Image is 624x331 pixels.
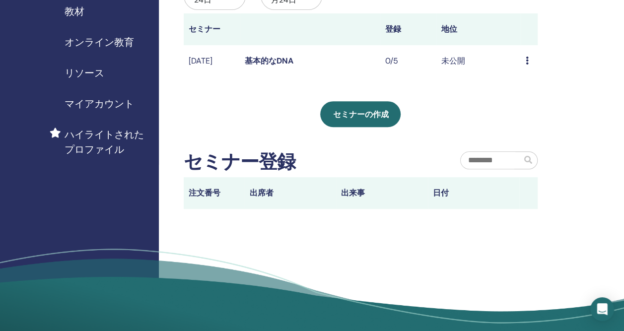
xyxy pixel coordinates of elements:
td: 未公開 [436,45,521,77]
th: セミナー [184,13,240,45]
h2: セミナー登録 [184,151,295,174]
th: 出来事 [336,177,427,209]
a: セミナーの作成 [320,101,401,127]
span: 教材 [65,4,84,19]
span: オンライン教育 [65,35,134,50]
th: 登録 [380,13,436,45]
th: 出席者 [245,177,336,209]
td: 0/5 [380,45,436,77]
th: 地位 [436,13,521,45]
td: [DATE] [184,45,240,77]
th: 注文番号 [184,177,245,209]
a: 基本的なDNA [245,56,293,66]
span: セミナーの作成 [333,109,388,120]
th: 日付 [428,177,519,209]
span: ハイライトされたプロファイル [65,127,151,157]
span: リソース [65,66,104,80]
div: インターコムメッセンジャーを開く [590,297,614,321]
span: マイアカウント [65,96,134,111]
